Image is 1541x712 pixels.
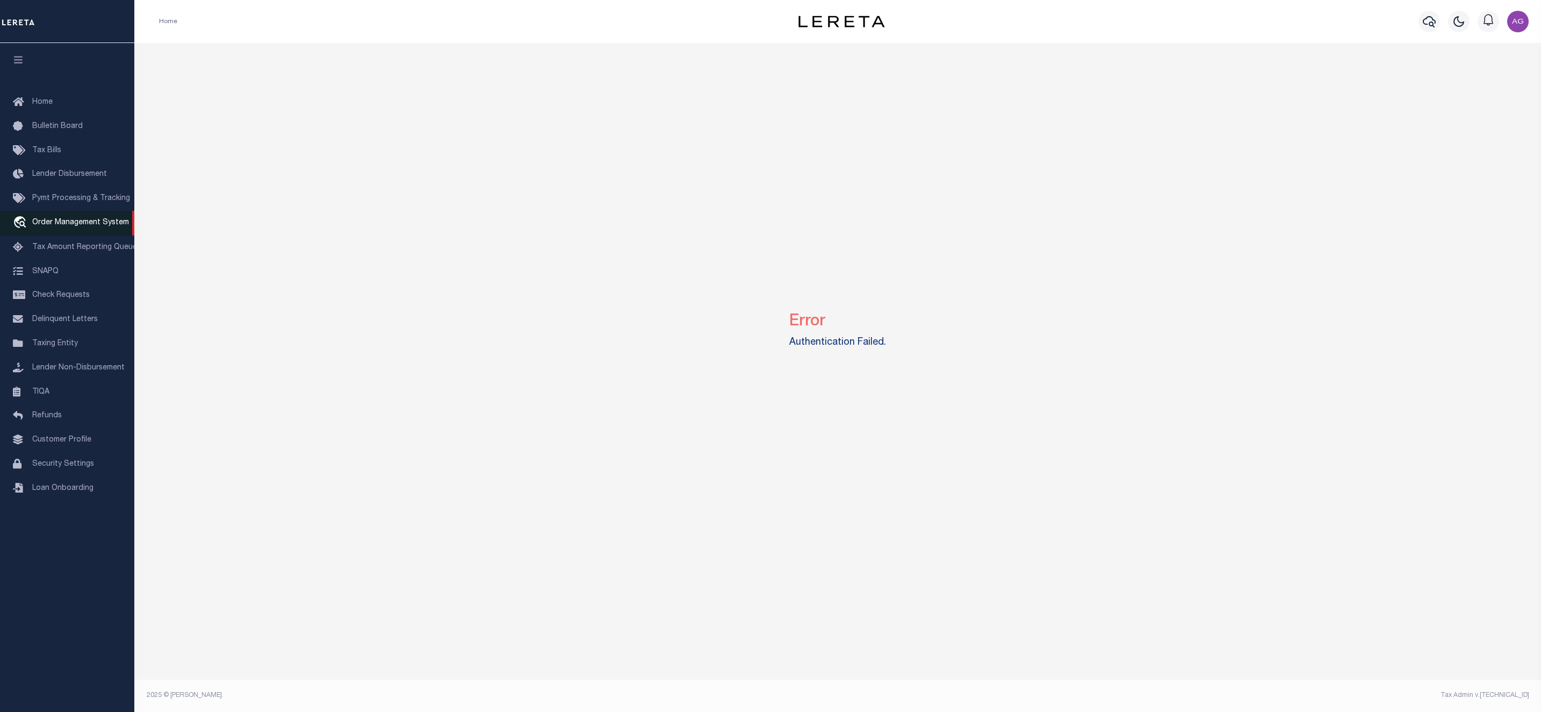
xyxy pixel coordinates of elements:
[32,267,59,275] span: SNAPQ
[32,170,107,178] span: Lender Disbursement
[32,219,129,226] span: Order Management System
[32,388,49,395] span: TIQA
[32,123,83,130] span: Bulletin Board
[32,340,78,347] span: Taxing Entity
[32,316,98,323] span: Delinquent Letters
[159,17,177,26] li: Home
[32,98,53,106] span: Home
[789,336,886,350] label: Authentication Failed.
[32,147,61,154] span: Tax Bills
[32,195,130,202] span: Pymt Processing & Tracking
[32,244,137,251] span: Tax Amount Reporting Queue
[798,16,884,27] img: logo-dark.svg
[1507,11,1529,32] img: svg+xml;base64,PHN2ZyB4bWxucz0iaHR0cDovL3d3dy53My5vcmcvMjAwMC9zdmciIHBvaW50ZXItZXZlbnRzPSJub25lIi...
[32,460,94,468] span: Security Settings
[32,485,93,492] span: Loan Onboarding
[32,412,62,419] span: Refunds
[13,216,30,230] i: travel_explore
[32,291,90,299] span: Check Requests
[789,304,886,331] h2: Error
[32,436,91,444] span: Customer Profile
[32,364,125,372] span: Lender Non-Disbursement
